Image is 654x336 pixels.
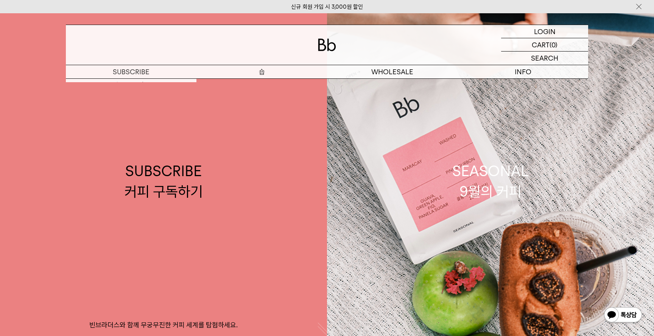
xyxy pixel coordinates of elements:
p: (0) [550,38,557,51]
p: CART [532,38,550,51]
a: 숍 [196,65,327,78]
a: CART (0) [501,38,588,52]
div: SUBSCRIBE 커피 구독하기 [125,161,203,201]
img: 카카오톡 채널 1:1 채팅 버튼 [603,306,643,325]
img: 로고 [318,39,336,51]
a: 신규 회원 가입 시 3,000원 할인 [291,3,363,10]
a: LOGIN [501,25,588,38]
p: WHOLESALE [327,65,458,78]
p: LOGIN [534,25,556,38]
a: SUBSCRIBE [66,65,196,78]
a: 커피 구독하기 [66,79,196,92]
p: SEARCH [531,52,558,65]
div: SEASONAL 9월의 커피 [452,161,529,201]
p: INFO [458,65,588,78]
